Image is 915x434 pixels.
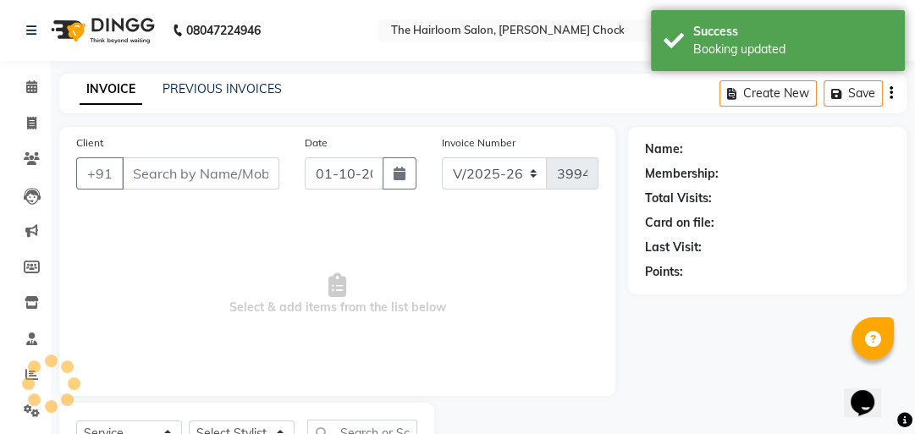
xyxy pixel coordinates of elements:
label: Client [76,135,103,151]
span: Select & add items from the list below [76,210,598,379]
label: Date [305,135,328,151]
a: PREVIOUS INVOICES [163,81,282,96]
button: +91 [76,157,124,190]
div: Name: [645,140,683,158]
div: Booking updated [693,41,892,58]
div: Points: [645,263,683,281]
label: Invoice Number [442,135,515,151]
div: Membership: [645,165,719,183]
div: Total Visits: [645,190,712,207]
div: Card on file: [645,214,714,232]
div: Success [693,23,892,41]
div: Last Visit: [645,239,702,256]
a: INVOICE [80,74,142,105]
iframe: chat widget [844,366,898,417]
b: 08047224946 [186,7,261,54]
button: Create New [719,80,817,107]
input: Search by Name/Mobile/Email/Code [122,157,279,190]
button: Save [824,80,883,107]
img: logo [43,7,159,54]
